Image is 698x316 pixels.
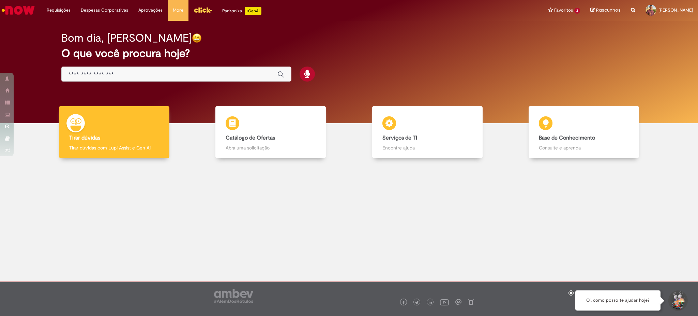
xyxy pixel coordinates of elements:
h2: Bom dia, [PERSON_NAME] [61,32,192,44]
img: logo_footer_naosei.png [468,299,474,305]
b: Catálogo de Ofertas [226,134,275,141]
b: Tirar dúvidas [69,134,100,141]
a: Tirar dúvidas Tirar dúvidas com Lupi Assist e Gen Ai [36,106,193,158]
span: [PERSON_NAME] [658,7,693,13]
h2: O que você procura hoje? [61,47,637,59]
span: More [173,7,183,14]
span: Requisições [47,7,71,14]
span: 2 [574,8,580,14]
img: logo_footer_facebook.png [402,301,405,304]
b: Base de Conhecimento [539,134,595,141]
span: Rascunhos [596,7,621,13]
img: happy-face.png [192,33,202,43]
img: logo_footer_workplace.png [455,299,461,305]
b: Serviços de TI [382,134,417,141]
img: ServiceNow [1,3,36,17]
p: Abra uma solicitação [226,144,316,151]
img: click_logo_yellow_360x200.png [194,5,212,15]
p: Tirar dúvidas com Lupi Assist e Gen Ai [69,144,159,151]
img: logo_footer_linkedin.png [429,301,432,305]
a: Base de Conhecimento Consulte e aprenda [506,106,663,158]
p: Consulte e aprenda [539,144,629,151]
img: logo_footer_youtube.png [440,298,449,306]
p: Encontre ajuda [382,144,472,151]
a: Serviços de TI Encontre ajuda [349,106,506,158]
div: Oi, como posso te ajudar hoje? [575,290,661,311]
span: Favoritos [554,7,573,14]
span: Aprovações [138,7,163,14]
div: Padroniza [222,7,261,15]
img: logo_footer_twitter.png [415,301,419,304]
a: Rascunhos [590,7,621,14]
span: Despesas Corporativas [81,7,128,14]
a: Catálogo de Ofertas Abra uma solicitação [193,106,349,158]
p: +GenAi [245,7,261,15]
button: Iniciar Conversa de Suporte [667,290,688,311]
img: logo_footer_ambev_rotulo_gray.png [214,289,253,303]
